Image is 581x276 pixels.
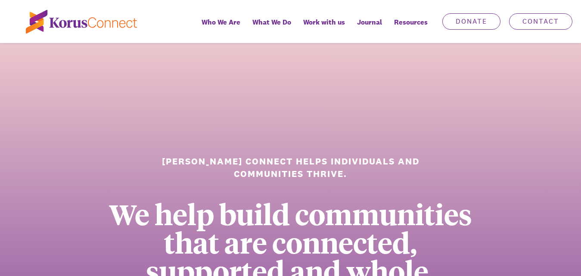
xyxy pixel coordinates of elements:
[252,16,291,28] span: What We Do
[351,12,388,43] a: Journal
[26,10,137,34] img: korus-connect%2Fc5177985-88d5-491d-9cd7-4a1febad1357_logo.svg
[303,16,345,28] span: Work with us
[297,12,351,43] a: Work with us
[357,16,382,28] span: Journal
[388,12,434,43] div: Resources
[202,16,240,28] span: Who We Are
[246,12,297,43] a: What We Do
[196,12,246,43] a: Who We Are
[509,13,572,30] a: Contact
[162,155,420,180] h1: [PERSON_NAME] Connect helps individuals and communities thrive.
[442,13,500,30] a: Donate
